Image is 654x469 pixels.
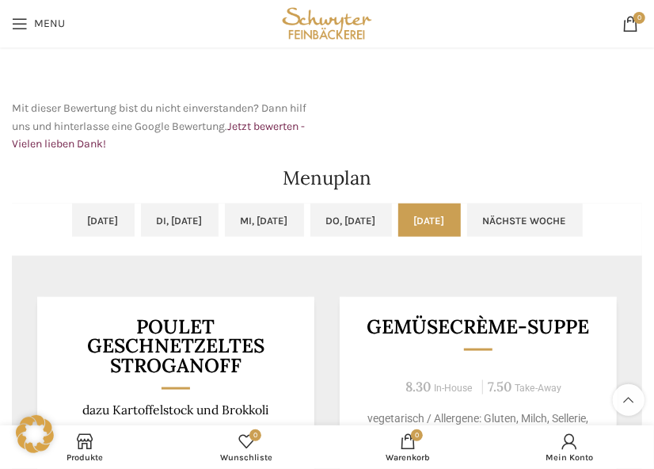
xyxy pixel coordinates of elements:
[173,452,319,463] span: Wunschliste
[435,383,473,394] span: In-House
[310,204,392,237] a: Do, [DATE]
[279,16,376,29] a: Site logo
[141,204,219,237] a: Di, [DATE]
[359,317,598,337] h3: Gemüsecrème-Suppe
[489,429,650,465] a: Mein Konto
[335,452,481,463] span: Warenkorb
[12,169,642,188] h2: Menuplan
[57,317,295,376] h3: Poulet Geschnetzeltes Stroganoff
[72,204,135,237] a: [DATE]
[4,429,165,465] a: Produkte
[12,452,158,463] span: Produkte
[249,429,261,441] span: 0
[515,383,562,394] span: Take-Away
[489,378,512,395] span: 7.50
[614,8,646,40] a: 0
[613,384,644,416] a: Scroll to top button
[411,429,423,441] span: 0
[398,204,461,237] a: [DATE]
[225,204,304,237] a: Mi, [DATE]
[359,410,598,444] p: vegetarisch / Allergene: Gluten, Milch, Sellerie, Sulfite
[57,402,295,418] p: dazu Kartoffelstock und Brokkoli
[327,429,489,465] div: My cart
[406,378,432,395] span: 8.30
[633,12,645,24] span: 0
[467,204,583,237] a: Nächste Woche
[165,429,327,465] div: Meine Wunschliste
[496,452,642,463] span: Mein Konto
[327,429,489,465] a: 0 Warenkorb
[12,120,305,151] a: Jetzt bewerten - Vielen lieben Dank!
[165,429,327,465] a: 0 Wunschliste
[12,100,319,153] p: Mit dieser Bewertung bist du nicht einverstanden? Dann hilf uns und hinterlasse eine Google Bewer...
[34,18,65,29] span: Menu
[4,8,73,40] a: Open mobile menu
